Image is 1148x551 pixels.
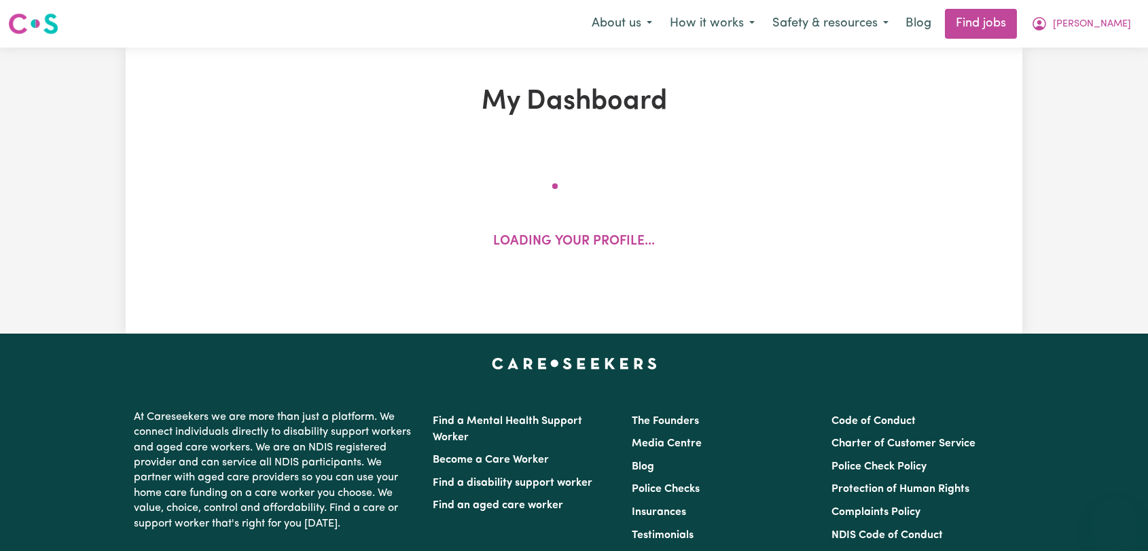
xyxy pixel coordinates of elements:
[632,484,700,495] a: Police Checks
[831,438,975,449] a: Charter of Customer Service
[492,358,657,369] a: Careseekers home page
[831,507,920,518] a: Complaints Policy
[433,455,549,465] a: Become a Care Worker
[134,404,416,537] p: At Careseekers we are more than just a platform. We connect individuals directly to disability su...
[1094,497,1137,540] iframe: Button to launch messaging window
[433,500,563,511] a: Find an aged care worker
[831,530,943,541] a: NDIS Code of Conduct
[661,10,764,38] button: How it works
[764,10,897,38] button: Safety & resources
[433,478,592,488] a: Find a disability support worker
[1022,10,1140,38] button: My Account
[8,12,58,36] img: Careseekers logo
[831,461,927,472] a: Police Check Policy
[283,86,865,118] h1: My Dashboard
[433,416,582,443] a: Find a Mental Health Support Worker
[493,232,655,252] p: Loading your profile...
[1053,17,1131,32] span: [PERSON_NAME]
[632,507,686,518] a: Insurances
[8,8,58,39] a: Careseekers logo
[583,10,661,38] button: About us
[945,9,1017,39] a: Find jobs
[632,530,694,541] a: Testimonials
[897,9,939,39] a: Blog
[632,461,654,472] a: Blog
[632,438,702,449] a: Media Centre
[632,416,699,427] a: The Founders
[831,484,969,495] a: Protection of Human Rights
[831,416,916,427] a: Code of Conduct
